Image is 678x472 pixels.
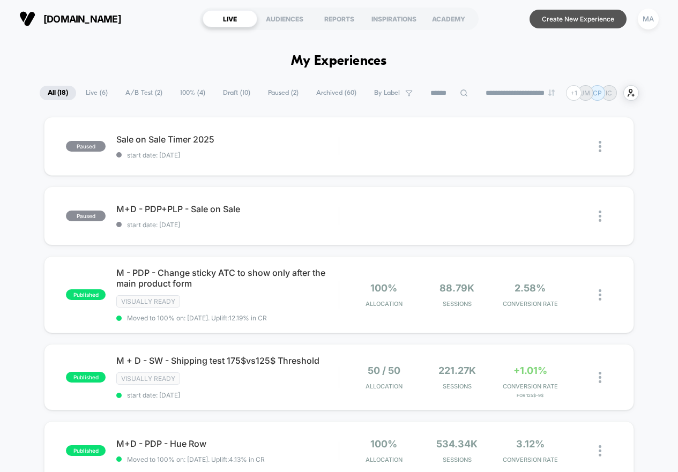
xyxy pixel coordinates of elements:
span: start date: [DATE] [116,221,339,229]
span: for 125$-9$ [496,393,564,398]
div: REPORTS [312,10,367,27]
span: published [66,289,106,300]
span: start date: [DATE] [116,391,339,399]
span: CONVERSION RATE [496,383,564,390]
div: AUDIENCES [257,10,312,27]
img: close [599,211,601,222]
span: published [66,445,106,456]
span: 50 / 50 [368,365,400,376]
p: JM [580,89,590,97]
span: Archived ( 60 ) [308,86,364,100]
div: ACADEMY [421,10,476,27]
button: MA [635,8,662,30]
span: Allocation [366,300,403,308]
span: Draft ( 10 ) [215,86,258,100]
span: 100% [370,282,397,294]
p: IC [606,89,612,97]
span: 88.79k [439,282,474,294]
span: published [66,372,106,383]
img: Visually logo [19,11,35,27]
h1: My Experiences [291,54,387,69]
div: INSPIRATIONS [367,10,421,27]
span: Visually ready [116,295,180,308]
span: 3.12% [516,438,545,449]
span: 534.34k [436,438,478,449]
span: +1.01% [513,365,547,376]
span: Sessions [423,383,491,390]
img: close [599,289,601,301]
img: end [548,89,555,96]
span: M + D - SW - Shipping test 175$vs125$ Threshold [116,355,339,366]
span: A/B Test ( 2 ) [117,86,170,100]
p: CP [593,89,602,97]
span: Sessions [423,456,491,463]
span: CONVERSION RATE [496,456,564,463]
span: M+D - PDP+PLP - Sale on Sale [116,204,339,214]
span: paused [66,211,106,221]
span: Allocation [366,456,403,463]
span: start date: [DATE] [116,151,339,159]
span: 100% ( 4 ) [172,86,213,100]
button: [DOMAIN_NAME] [16,10,124,27]
span: Moved to 100% on: [DATE] . Uplift: 4.13% in CR [127,455,265,463]
img: close [599,445,601,456]
button: Create New Experience [530,10,627,28]
span: Allocation [366,383,403,390]
span: M - PDP - Change sticky ATC to show only after the main product form [116,267,339,289]
span: CONVERSION RATE [496,300,564,308]
span: Visually ready [116,372,180,385]
span: Moved to 100% on: [DATE] . Uplift: 12.19% in CR [127,314,267,322]
span: M+D - PDP - Hue Row [116,438,339,449]
span: paused [66,141,106,152]
img: close [599,141,601,152]
div: MA [638,9,659,29]
span: Live ( 6 ) [78,86,116,100]
span: Paused ( 2 ) [260,86,307,100]
span: 100% [370,438,397,449]
span: By Label [374,89,400,97]
img: close [599,372,601,383]
span: All ( 18 ) [40,86,76,100]
div: + 1 [566,85,582,101]
span: Sessions [423,300,491,308]
span: [DOMAIN_NAME] [43,13,121,25]
span: 221.27k [438,365,476,376]
span: Sale on Sale Timer 2025 [116,134,339,145]
div: LIVE [203,10,257,27]
span: 2.58% [515,282,546,294]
